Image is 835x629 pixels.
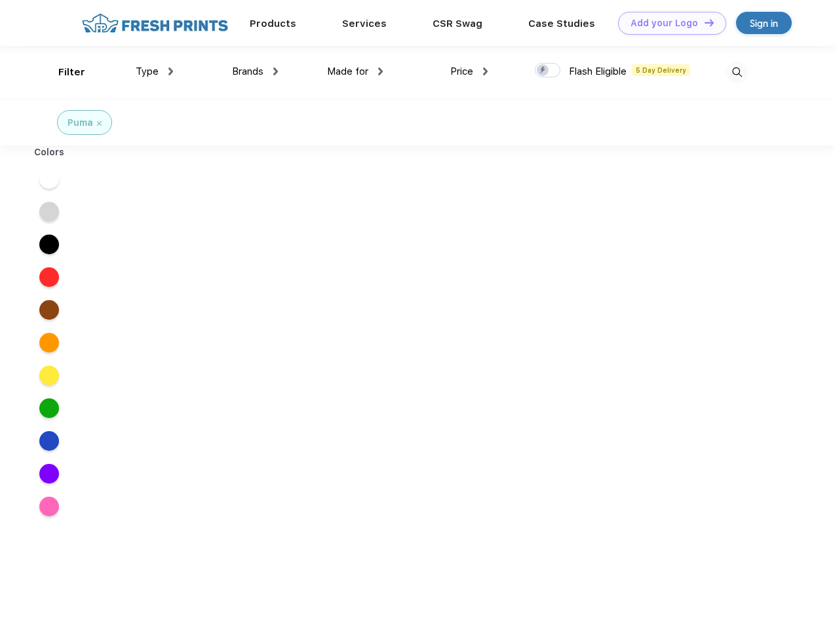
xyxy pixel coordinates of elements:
[168,67,173,75] img: dropdown.png
[632,64,690,76] span: 5 Day Delivery
[136,66,159,77] span: Type
[273,67,278,75] img: dropdown.png
[378,67,383,75] img: dropdown.png
[24,145,75,159] div: Colors
[327,66,368,77] span: Made for
[250,18,296,29] a: Products
[232,66,263,77] span: Brands
[433,18,482,29] a: CSR Swag
[483,67,488,75] img: dropdown.png
[68,116,93,130] div: Puma
[58,65,85,80] div: Filter
[97,121,102,126] img: filter_cancel.svg
[750,16,778,31] div: Sign in
[450,66,473,77] span: Price
[726,62,748,83] img: desktop_search.svg
[342,18,387,29] a: Services
[631,18,698,29] div: Add your Logo
[78,12,232,35] img: fo%20logo%202.webp
[736,12,792,34] a: Sign in
[705,19,714,26] img: DT
[569,66,627,77] span: Flash Eligible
